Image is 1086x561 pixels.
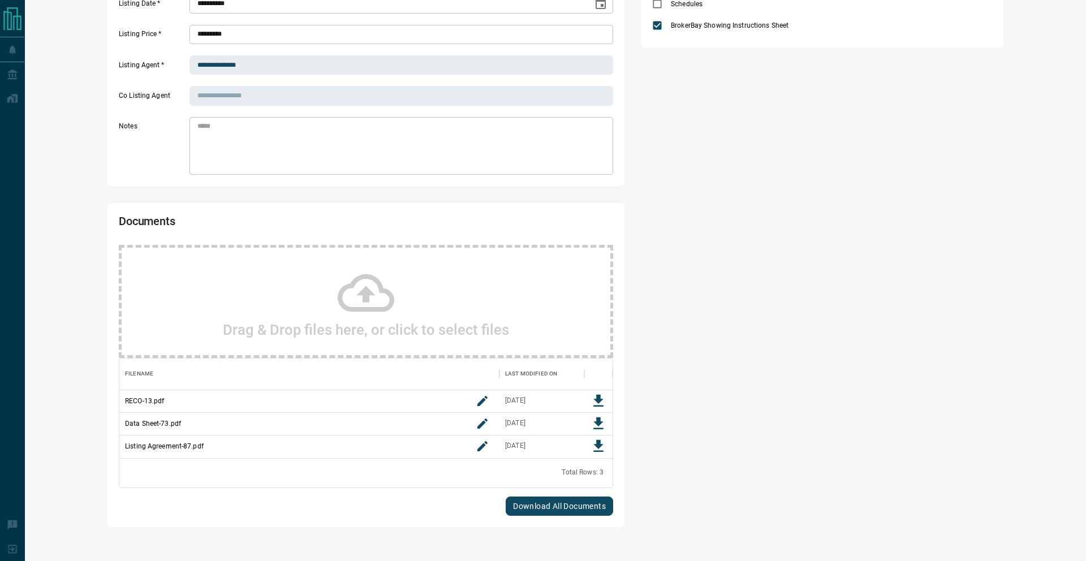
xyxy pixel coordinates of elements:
button: Download All Documents [506,497,613,516]
h2: Documents [119,214,415,234]
div: Last Modified On [505,358,557,390]
label: Listing Agent [119,61,187,75]
button: rename button [471,435,494,458]
div: Last Modified On [499,358,584,390]
div: Drag & Drop files here, or click to select files [119,245,613,358]
button: Download File [587,412,610,435]
p: Data Sheet-73.pdf [125,418,181,429]
button: rename button [471,412,494,435]
div: Aug 22, 2025 [505,396,525,405]
h2: Drag & Drop files here, or click to select files [223,321,509,338]
button: Download File [587,435,610,458]
div: Aug 22, 2025 [505,418,525,428]
div: Total Rows: 3 [562,468,604,477]
label: Notes [119,122,187,175]
div: Filename [125,358,153,390]
div: Sep 16, 2025 [505,441,525,451]
label: Co Listing Agent [119,91,187,106]
label: Listing Price [119,29,187,44]
p: Listing Agreement-87.pdf [125,441,204,451]
div: Filename [119,358,499,390]
span: BrokerBay Showing Instructions Sheet [668,20,791,31]
button: Download File [587,390,610,412]
p: RECO-13.pdf [125,396,164,406]
button: rename button [471,390,494,412]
